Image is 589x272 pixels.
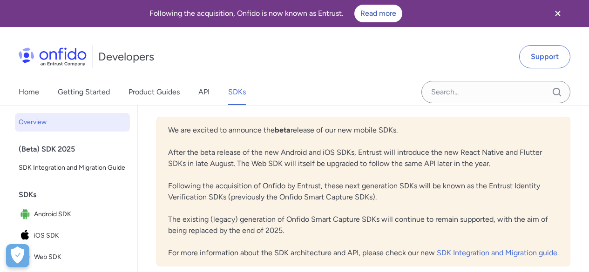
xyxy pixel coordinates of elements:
div: Cookie Preferences [6,244,29,267]
a: Support [519,45,570,68]
img: IconiOS SDK [19,229,34,242]
a: Home [19,79,39,105]
button: Close banner [541,2,575,25]
a: Product Guides [129,79,180,105]
a: Read more [354,5,402,22]
div: We are excited to announce the release of our new mobile SDKs. After the beta release of the new ... [156,117,570,266]
a: Getting Started [58,79,110,105]
img: IconAndroid SDK [19,208,34,221]
a: IconAndroid SDKAndroid SDK [15,204,130,225]
span: Web SDK [34,251,126,264]
a: SDKs [228,79,246,105]
button: Open Preferences [6,244,29,267]
a: SDK Integration and Migration guide [437,248,557,257]
span: Overview [19,117,126,128]
a: IconiOS SDKiOS SDK [15,226,130,246]
div: Following the acquisition, Onfido is now known as Entrust. [11,5,541,22]
span: Android SDK [34,208,126,221]
a: IconWeb SDKWeb SDK [15,247,130,267]
div: SDKs [19,186,134,204]
input: Onfido search input field [421,81,570,103]
span: SDK Integration and Migration Guide [19,162,126,173]
img: Onfido Logo [19,47,87,66]
a: Overview [15,113,130,132]
b: beta [275,126,291,134]
a: SDK Integration and Migration Guide [15,159,130,177]
a: API [198,79,210,105]
svg: Close banner [552,8,563,19]
div: (Beta) SDK 2025 [19,140,134,159]
h1: Developers [98,49,154,64]
span: iOS SDK [34,229,126,242]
